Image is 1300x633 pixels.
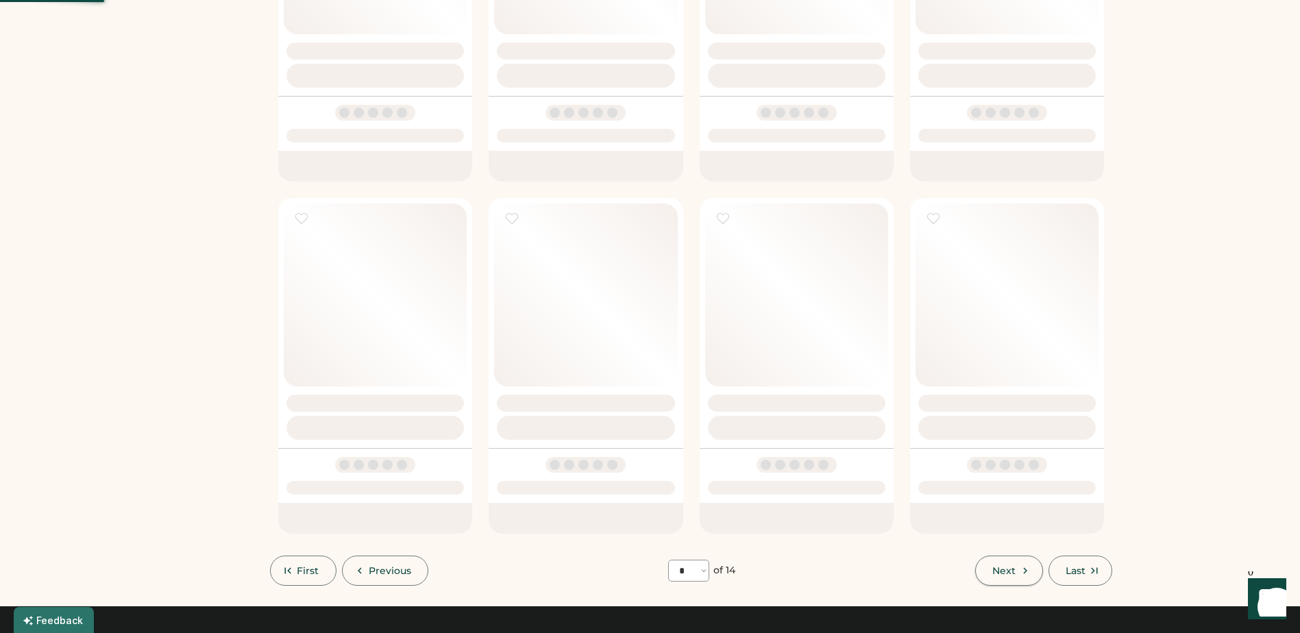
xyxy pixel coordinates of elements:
button: First [270,556,336,586]
button: Next [975,556,1042,586]
span: Next [992,566,1016,575]
div: of 14 [713,564,736,578]
button: Last [1048,556,1112,586]
span: Previous [369,566,412,575]
span: First [297,566,319,575]
button: Previous [342,556,429,586]
span: Last [1066,566,1086,575]
iframe: Front Chat [1235,571,1294,630]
